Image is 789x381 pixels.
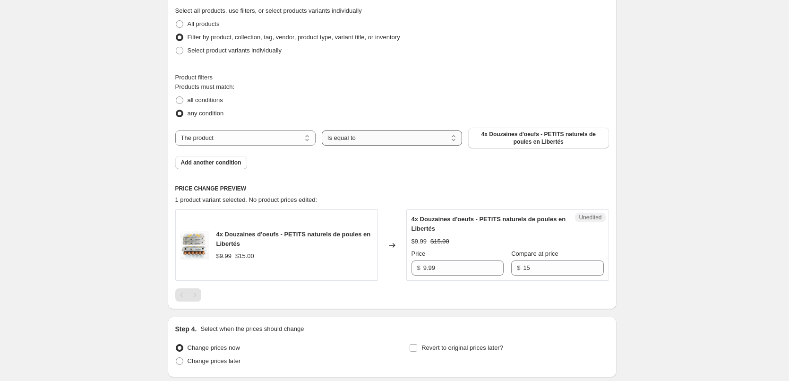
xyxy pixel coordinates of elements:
[175,7,362,14] span: Select all products, use filters, or select products variants individually
[188,47,282,54] span: Select product variants individually
[216,251,232,261] div: $9.99
[579,214,601,221] span: Unedited
[235,251,254,261] strike: $15.00
[200,324,304,334] p: Select when the prices should change
[175,83,235,90] span: Products must match:
[468,128,609,148] button: 4x Douzaines d'oeufs - PETITS naturels de poules en Libertés
[175,73,609,82] div: Product filters
[188,96,223,104] span: all conditions
[180,231,209,260] img: special-3-douzaines-doeufs-petitspeewee-en-libertes-790193_80x.jpg
[175,324,197,334] h2: Step 4.
[412,250,426,257] span: Price
[412,237,427,246] div: $9.99
[188,34,400,41] span: Filter by product, collection, tag, vendor, product type, variant title, or inventory
[175,288,201,302] nav: Pagination
[430,237,449,246] strike: $15.00
[216,231,371,247] span: 4x Douzaines d'oeufs - PETITS naturels de poules en Libertés
[474,130,603,146] span: 4x Douzaines d'oeufs - PETITS naturels de poules en Libertés
[188,110,224,117] span: any condition
[188,20,220,27] span: All products
[412,216,566,232] span: 4x Douzaines d'oeufs - PETITS naturels de poules en Libertés
[188,357,241,364] span: Change prices later
[511,250,558,257] span: Compare at price
[417,264,420,271] span: $
[421,344,503,351] span: Revert to original prices later?
[175,196,317,203] span: 1 product variant selected. No product prices edited:
[181,159,241,166] span: Add another condition
[517,264,520,271] span: $
[175,185,609,192] h6: PRICE CHANGE PREVIEW
[175,156,247,169] button: Add another condition
[188,344,240,351] span: Change prices now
